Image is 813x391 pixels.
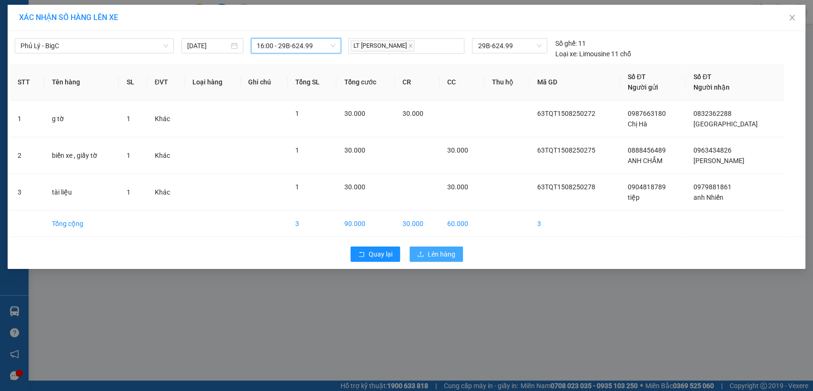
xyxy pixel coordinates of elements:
th: Tên hàng [44,64,119,101]
th: Tổng SL [288,64,337,101]
td: 3 [530,211,620,237]
span: XÁC NHẬN SỐ HÀNG LÊN XE [19,13,118,22]
span: 63TQT1508250272 [537,110,595,117]
th: Mã GD [530,64,620,101]
th: CC [440,64,484,101]
span: 0963434826 [693,146,732,154]
span: 30.000 [447,146,468,154]
td: Khác [147,101,185,137]
span: Số ghế: [555,38,576,49]
span: 30.000 [402,110,423,117]
th: SL [119,64,147,101]
span: close [408,43,413,48]
td: Tổng cộng [44,211,119,237]
td: Khác [147,137,185,174]
span: Người gửi [628,83,658,91]
span: 0904818789 [628,183,666,191]
span: [GEOGRAPHIC_DATA] [693,120,758,128]
th: Loại hàng [185,64,241,101]
button: rollbackQuay lại [351,247,400,262]
span: 1 [126,188,130,196]
span: 63TQT1508250278 [90,64,161,74]
span: 0832362288 [693,110,732,117]
span: Người nhận [693,83,730,91]
td: g tờ [44,101,119,137]
td: 90.000 [336,211,394,237]
span: [PERSON_NAME] [693,157,744,165]
span: tiệp [628,194,640,201]
span: 30.000 [344,146,365,154]
span: Lên hàng [428,249,455,259]
td: 30.000 [395,211,440,237]
span: LT [PERSON_NAME] [351,41,414,51]
input: 15/08/2025 [187,41,229,51]
span: 0979881861 [693,183,732,191]
span: 63TQT1508250278 [537,183,595,191]
span: 30.000 [447,183,468,191]
th: ĐVT [147,64,185,101]
div: Limousine 11 chỗ [555,49,631,59]
span: ANH CHẮM [628,157,662,165]
td: 60.000 [440,211,484,237]
th: Ghi chú [241,64,288,101]
span: Chuyển phát nhanh: [GEOGRAPHIC_DATA] - [GEOGRAPHIC_DATA] [6,41,89,75]
div: 11 [555,38,585,49]
span: 16:00 - 29B-624.99 [257,39,335,53]
span: 1 [126,152,130,159]
button: uploadLên hàng [410,247,463,262]
span: 29B-624.99 [478,39,542,53]
span: Số ĐT [628,73,646,81]
span: 63TQT1508250275 [537,146,595,154]
span: Quay lại [369,249,392,259]
span: 1 [295,110,299,117]
td: biển xe , giấy tờ [44,137,119,174]
td: 2 [10,137,44,174]
span: 1 [295,183,299,191]
span: 30.000 [344,110,365,117]
span: 30.000 [344,183,365,191]
span: anh Nhiến [693,194,723,201]
button: Close [779,5,805,31]
td: 3 [288,211,337,237]
span: rollback [358,251,365,258]
span: Phủ Lý - BigC [20,39,168,53]
span: Chị Hà [628,120,647,128]
strong: CÔNG TY TNHH DỊCH VỤ DU LỊCH THỜI ĐẠI [9,8,86,39]
img: logo [3,34,5,82]
span: 1 [126,115,130,123]
span: 0987663180 [628,110,666,117]
th: STT [10,64,44,101]
td: 3 [10,174,44,211]
span: upload [417,251,424,258]
th: Thu hộ [484,64,529,101]
td: Khác [147,174,185,211]
th: Tổng cước [336,64,394,101]
span: 1 [295,146,299,154]
td: 1 [10,101,44,137]
span: Số ĐT [693,73,712,81]
td: tài liệu [44,174,119,211]
span: close [788,14,796,21]
span: 0888456489 [628,146,666,154]
span: Loại xe: [555,49,577,59]
th: CR [395,64,440,101]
